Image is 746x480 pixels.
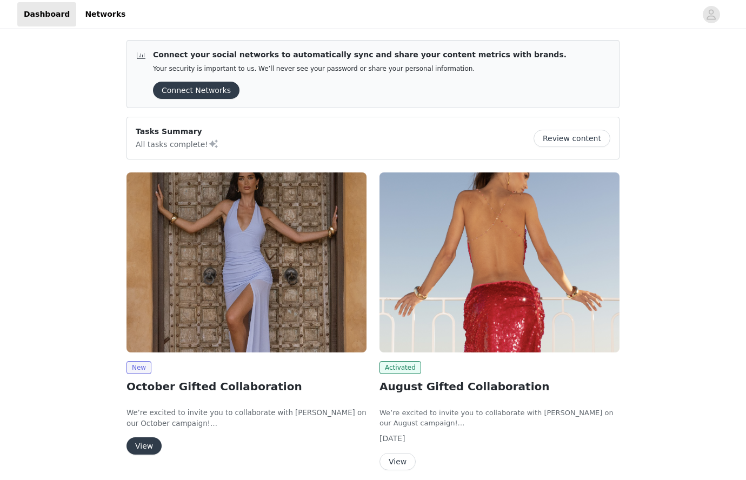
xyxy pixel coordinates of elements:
[153,65,567,73] p: Your security is important to us. We’ll never see your password or share your personal information.
[136,126,219,137] p: Tasks Summary
[379,458,416,466] a: View
[126,361,151,374] span: New
[78,2,132,26] a: Networks
[379,378,620,395] h2: August Gifted Collaboration
[379,408,620,429] p: We’re excited to invite you to collaborate with [PERSON_NAME] on our August campaign!
[379,361,421,374] span: Activated
[126,172,367,352] img: Peppermayo EU
[706,6,716,23] div: avatar
[17,2,76,26] a: Dashboard
[126,437,162,455] button: View
[126,442,162,450] a: View
[153,49,567,61] p: Connect your social networks to automatically sync and share your content metrics with brands.
[126,378,367,395] h2: October Gifted Collaboration
[126,409,367,428] span: We’re excited to invite you to collaborate with [PERSON_NAME] on our October campaign!
[379,434,405,443] span: [DATE]
[379,453,416,470] button: View
[379,172,620,352] img: Peppermayo EU
[534,130,610,147] button: Review content
[136,137,219,150] p: All tasks complete!
[153,82,239,99] button: Connect Networks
